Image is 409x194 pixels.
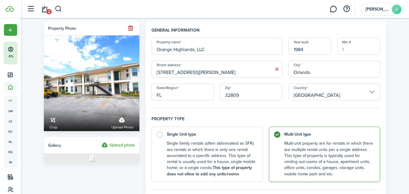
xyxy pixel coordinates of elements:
span: Crop [50,125,58,131]
a: Messaging [328,2,339,17]
button: Remove file [127,24,135,32]
button: Open menu [4,24,17,36]
label: Upload photo [111,115,133,131]
control-radio-card-description: Multi-unit property are for rentals in which there are multiple rental units per a single address... [284,140,374,177]
control-radio-card-description: Single family rentals (often abbreviated as SFR) are rentals in which there is only one rental as... [167,140,257,177]
a: kl [4,137,17,147]
a: oc [4,126,17,137]
button: Open resource center [342,4,352,14]
h4: General information [151,27,380,38]
img: Photo placeholder [44,154,139,163]
control-radio-card-title: Multi Unit type [284,131,374,137]
input: Start typing the address and then select from the dropdown [151,61,282,78]
a: pt [4,96,17,106]
b: This type of property does not allow to add any units/rooms [167,165,252,177]
avatar-text: A [392,5,401,14]
button: Open sidebar [25,3,37,15]
a: eq [4,147,17,157]
button: 0% [4,42,54,63]
a: in [4,157,17,167]
span: Upload photo [111,125,133,131]
a: Notifications [39,2,50,17]
p: 0% [8,54,15,59]
h4: Property type [151,116,380,127]
a: un [4,106,17,116]
a: Crop [50,115,58,131]
span: Gallery [48,142,61,149]
span: Arthur [365,7,389,11]
div: Property photo [48,25,76,32]
control-radio-card-title: Single Unit type [167,131,257,137]
input: 1 [337,38,380,55]
a: ls [4,116,17,126]
span: 2 [46,9,52,14]
button: Search [55,4,62,14]
img: TenantCloud [6,6,14,12]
